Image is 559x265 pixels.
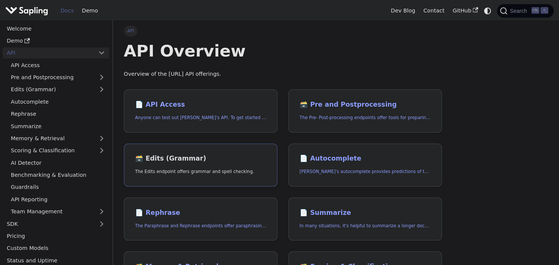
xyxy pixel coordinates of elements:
a: Guardrails [7,182,109,193]
a: API [3,47,94,58]
p: The Paraphrase and Rephrase endpoints offer paraphrasing for particular styles. [135,222,267,230]
a: GitHub [448,5,482,17]
a: Autocomplete [7,96,109,107]
a: Welcome [3,23,109,34]
h2: Summarize [300,209,431,217]
a: 📄️ Autocomplete[PERSON_NAME]'s autocomplete provides predictions of the next few characters or words [288,144,442,187]
p: Overview of the [URL] API offerings. [124,70,442,79]
h2: API Access [135,101,267,109]
p: Sapling's autocomplete provides predictions of the next few characters or words [300,168,431,175]
p: The Edits endpoint offers grammar and spell checking. [135,168,267,175]
a: API Reporting [7,194,109,205]
h2: Pre and Postprocessing [300,101,431,109]
a: API Access [7,60,109,70]
a: AI Detector [7,157,109,168]
p: Anyone can test out Sapling's API. To get started with the API, simply: [135,114,267,121]
p: The Pre- Post-processing endpoints offer tools for preparing your text data for ingestation as we... [300,114,431,121]
a: Dev Blog [387,5,419,17]
a: Contact [419,5,449,17]
a: Custom Models [3,243,109,254]
img: Sapling.ai [5,5,48,16]
a: SDK [3,218,94,229]
h2: Edits (Grammar) [135,155,267,163]
a: Scoring & Classification [7,145,109,156]
a: 📄️ SummarizeIn many situations, it's helpful to summarize a longer document into a shorter, more ... [288,198,442,241]
a: Docs [56,5,78,17]
h1: API Overview [124,41,442,61]
a: Team Management [7,206,109,217]
a: Edits (Grammar) [7,84,109,95]
button: Collapse sidebar category 'API' [94,47,109,58]
kbd: K [541,7,548,14]
a: Pricing [3,231,109,242]
a: Pre and Postprocessing [7,72,109,83]
a: Demo [78,5,102,17]
h2: Autocomplete [300,155,431,163]
button: Switch between dark and light mode (currently system mode) [482,5,493,16]
a: Sapling.ai [5,5,51,16]
button: Expand sidebar category 'SDK' [94,218,109,229]
a: Rephrase [7,109,109,119]
a: Memory & Retrieval [7,133,109,144]
a: 🗃️ Pre and PostprocessingThe Pre- Post-processing endpoints offer tools for preparing your text d... [288,89,442,133]
a: 📄️ API AccessAnyone can test out [PERSON_NAME]'s API. To get started with the API, simply: [124,89,277,133]
h2: Rephrase [135,209,267,217]
p: In many situations, it's helpful to summarize a longer document into a shorter, more easily diges... [300,222,431,230]
a: Benchmarking & Evaluation [7,170,109,181]
a: Demo [3,35,109,46]
a: Summarize [7,121,109,132]
nav: Breadcrumbs [124,26,442,36]
span: API [124,26,138,36]
a: 📄️ RephraseThe Paraphrase and Rephrase endpoints offer paraphrasing for particular styles. [124,198,277,241]
button: Search (Ctrl+K) [497,4,553,18]
a: 🗃️ Edits (Grammar)The Edits endpoint offers grammar and spell checking. [124,144,277,187]
span: Search [507,8,532,14]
